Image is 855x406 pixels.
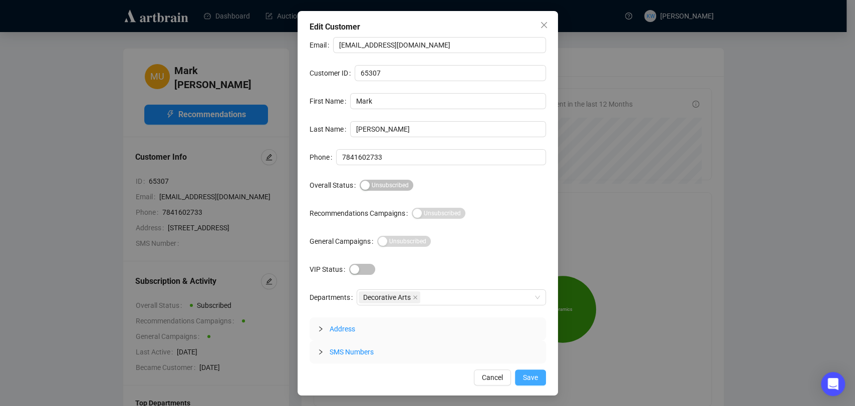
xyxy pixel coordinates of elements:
[540,21,548,29] span: close
[330,325,355,333] span: Address
[310,340,546,363] div: SMS Numbers
[412,208,465,219] button: Recommendations Campaigns
[336,149,546,165] input: Phone
[359,291,420,303] span: Decorative Arts
[310,149,336,165] label: Phone
[360,180,413,191] button: Overall Status
[349,264,375,275] button: VIP Status
[310,65,355,81] label: Customer ID
[318,326,324,332] span: collapsed
[363,292,411,303] span: Decorative Arts
[310,261,349,277] label: VIP Status
[330,348,374,356] span: SMS Numbers
[350,93,546,109] input: First Name
[377,236,431,247] button: General Campaigns
[310,177,360,193] label: Overall Status
[333,37,546,53] input: Email
[310,93,350,109] label: First Name
[310,21,546,33] div: Edit Customer
[515,369,546,385] button: Save
[474,369,511,385] button: Cancel
[482,372,503,383] span: Cancel
[523,372,538,383] span: Save
[310,121,350,137] label: Last Name
[413,295,418,300] span: close
[310,317,546,340] div: Address
[310,37,333,53] label: Email
[310,205,412,221] label: Recommendations Campaigns
[536,17,552,33] button: Close
[821,372,845,396] div: Open Intercom Messenger
[350,121,546,137] input: Last Name
[310,289,357,305] label: Departments
[310,233,377,249] label: General Campaigns
[318,349,324,355] span: collapsed
[355,65,546,81] input: Customer ID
